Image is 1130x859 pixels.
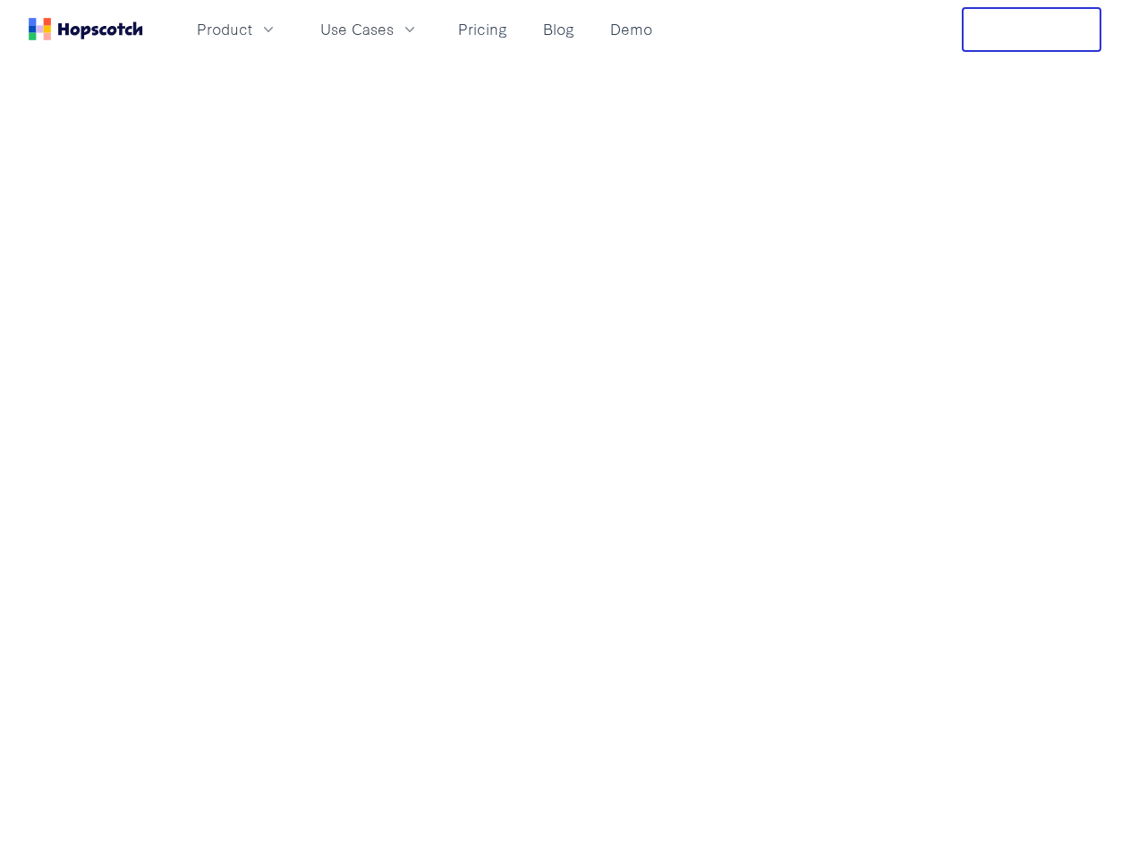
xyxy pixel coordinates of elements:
[197,18,252,40] span: Product
[320,18,394,40] span: Use Cases
[603,14,659,44] a: Demo
[536,14,582,44] a: Blog
[310,14,429,44] button: Use Cases
[962,7,1101,52] button: Free Trial
[29,18,143,40] a: Home
[186,14,288,44] button: Product
[451,14,514,44] a: Pricing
